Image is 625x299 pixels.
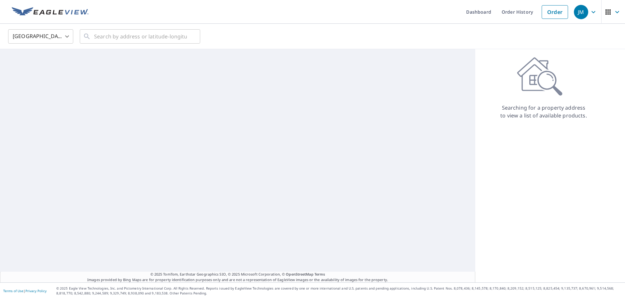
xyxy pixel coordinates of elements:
[8,27,73,46] div: [GEOGRAPHIC_DATA]
[574,5,588,19] div: JM
[286,272,313,277] a: OpenStreetMap
[500,104,587,119] p: Searching for a property address to view a list of available products.
[3,289,23,293] a: Terms of Use
[3,289,47,293] p: |
[150,272,325,277] span: © 2025 TomTom, Earthstar Geographics SIO, © 2025 Microsoft Corporation, ©
[94,27,187,46] input: Search by address or latitude-longitude
[56,286,622,296] p: © 2025 Eagle View Technologies, Inc. and Pictometry International Corp. All Rights Reserved. Repo...
[314,272,325,277] a: Terms
[25,289,47,293] a: Privacy Policy
[12,7,89,17] img: EV Logo
[542,5,568,19] a: Order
